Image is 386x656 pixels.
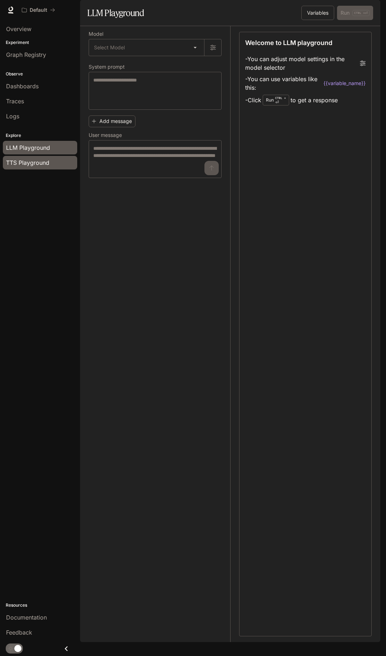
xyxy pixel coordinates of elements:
[89,115,135,127] button: Add message
[301,6,334,20] button: Variables
[275,96,286,100] p: CTRL +
[89,31,103,36] p: Model
[30,7,47,13] p: Default
[323,80,366,87] code: {{variable_name}}
[89,133,122,138] p: User message
[89,64,125,69] p: System prompt
[263,95,289,105] div: Run
[89,39,204,56] div: Select Model
[94,44,125,51] span: Select Model
[275,96,286,104] p: ⏎
[245,38,332,48] p: Welcome to LLM playground
[19,3,58,17] button: All workspaces
[87,6,144,20] h1: LLM Playground
[245,93,366,107] li: - Click to get a response
[245,73,366,93] li: - You can use variables like this:
[245,53,366,73] li: - You can adjust model settings in the model selector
